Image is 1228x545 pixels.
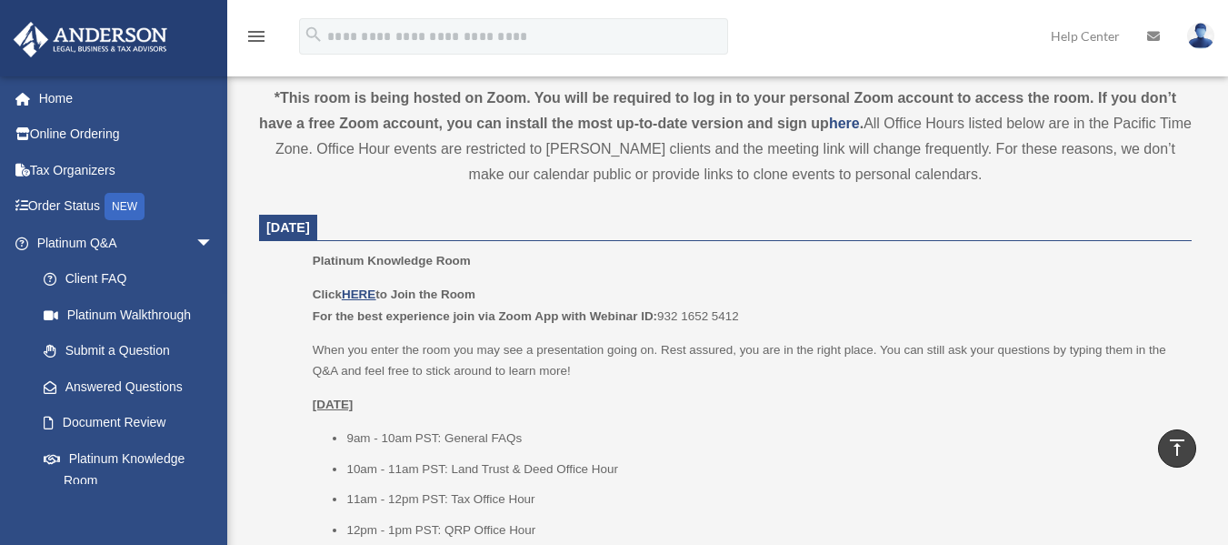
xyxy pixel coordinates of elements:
[1158,429,1196,468] a: vertical_align_top
[346,459,1179,480] li: 10am - 11am PST: Land Trust & Deed Office Hour
[313,254,471,267] span: Platinum Knowledge Room
[13,80,241,116] a: Home
[13,152,241,188] a: Tax Organizers
[8,22,173,57] img: Anderson Advisors Platinum Portal
[105,193,145,220] div: NEW
[25,297,241,333] a: Platinum Walkthrough
[313,309,657,323] b: For the best experience join via Zoom App with Webinar ID:
[25,333,241,369] a: Submit a Question
[313,398,354,411] u: [DATE]
[259,86,1192,187] div: All Office Hours listed below are in the Pacific Time Zone. Office Hour events are restricted to ...
[860,116,864,131] strong: .
[313,339,1179,382] p: When you enter the room you may see a presentation going on. Rest assured, you are in the right p...
[13,188,241,226] a: Order StatusNEW
[25,405,241,441] a: Document Review
[1187,23,1214,49] img: User Pic
[313,284,1179,327] p: 932 1652 5412
[245,25,267,47] i: menu
[259,90,1176,131] strong: *This room is being hosted on Zoom. You will be required to log in to your personal Zoom account ...
[266,220,310,235] span: [DATE]
[25,440,232,499] a: Platinum Knowledge Room
[304,25,324,45] i: search
[25,368,241,405] a: Answered Questions
[195,225,232,262] span: arrow_drop_down
[13,225,241,261] a: Platinum Q&Aarrow_drop_down
[245,32,267,47] a: menu
[313,288,475,301] b: Click to Join the Room
[13,116,241,153] a: Online Ordering
[829,116,860,131] a: here
[25,261,241,298] a: Client FAQ
[346,520,1179,541] li: 12pm - 1pm PST: QRP Office Hour
[342,288,375,301] a: HERE
[346,428,1179,449] li: 9am - 10am PST: General FAQs
[346,489,1179,510] li: 11am - 12pm PST: Tax Office Hour
[1166,437,1188,459] i: vertical_align_top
